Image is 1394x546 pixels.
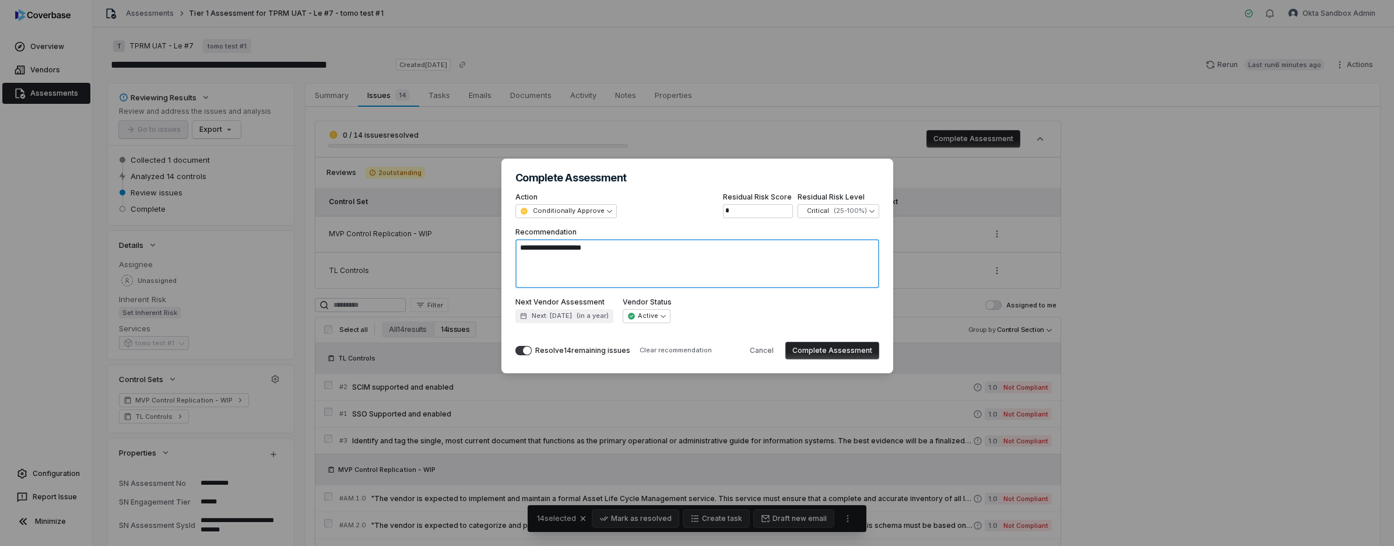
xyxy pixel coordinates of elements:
button: Complete Assessment [785,342,879,359]
label: Residual Risk Score [723,192,793,202]
h2: Complete Assessment [515,173,879,183]
button: Resolve14remaining issues [515,346,532,355]
textarea: Recommendation [515,239,879,288]
label: Residual Risk Level [798,192,879,202]
label: Recommendation [515,228,879,288]
label: Vendor Status [623,297,672,307]
button: Clear recommendation [635,344,717,358]
span: Next: [DATE] [532,311,572,320]
label: Action [515,192,617,202]
span: ( in a year ) [577,311,609,320]
button: Cancel [743,342,781,359]
label: Next Vendor Assessment [515,297,613,307]
button: Next: [DATE](in a year) [515,309,613,323]
div: Resolve 14 remaining issues [535,346,630,355]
